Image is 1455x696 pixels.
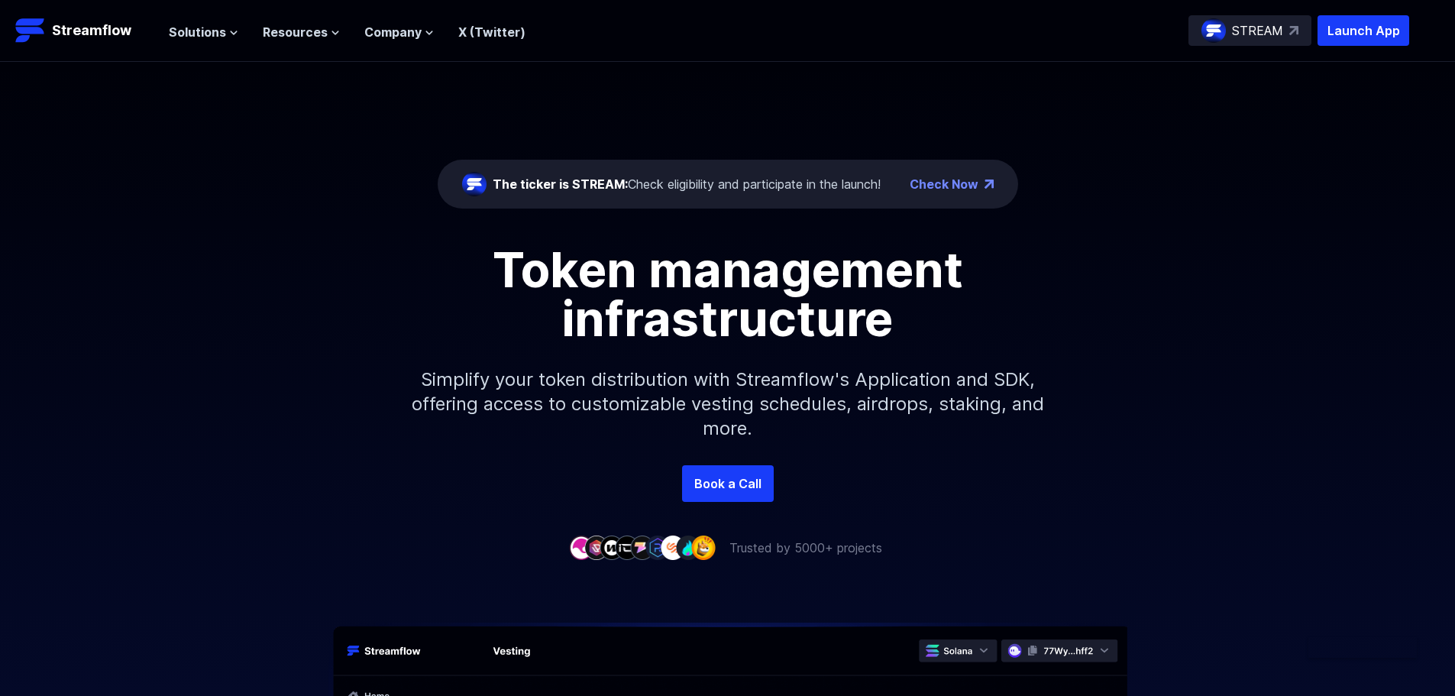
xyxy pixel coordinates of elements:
[600,536,624,559] img: company-3
[691,536,716,559] img: company-9
[364,23,422,41] span: Company
[384,245,1072,343] h1: Token management infrastructure
[630,536,655,559] img: company-5
[399,343,1056,465] p: Simplify your token distribution with Streamflow's Application and SDK, offering access to custom...
[458,24,525,40] a: X (Twitter)
[985,180,994,189] img: top-right-arrow.png
[169,23,226,41] span: Solutions
[364,23,434,41] button: Company
[584,536,609,559] img: company-2
[1201,18,1226,43] img: streamflow-logo-circle.png
[569,536,593,559] img: company-1
[462,172,487,196] img: streamflow-logo-circle.png
[52,20,131,41] p: Streamflow
[1232,21,1283,40] p: STREAM
[15,15,46,46] img: Streamflow Logo
[493,176,628,192] span: The ticker is STREAM:
[1289,26,1298,35] img: top-right-arrow.svg
[263,23,328,41] span: Resources
[676,536,700,559] img: company-8
[682,465,774,502] a: Book a Call
[1188,15,1311,46] a: STREAM
[15,15,154,46] a: Streamflow
[493,175,881,193] div: Check eligibility and participate in the launch!
[729,539,882,557] p: Trusted by 5000+ projects
[263,23,340,41] button: Resources
[615,536,639,559] img: company-4
[661,536,685,559] img: company-7
[910,175,978,193] a: Check Now
[169,23,238,41] button: Solutions
[1318,15,1409,46] button: Launch App
[645,536,670,559] img: company-6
